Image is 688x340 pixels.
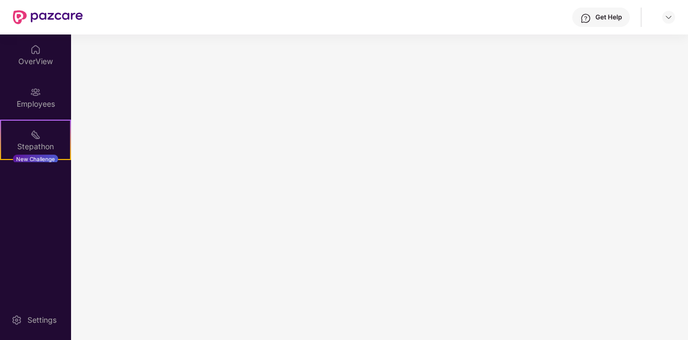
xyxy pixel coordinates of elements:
[30,44,41,55] img: svg+xml;base64,PHN2ZyBpZD0iSG9tZSIgeG1sbnM9Imh0dHA6Ly93d3cudzMub3JnLzIwMDAvc3ZnIiB3aWR0aD0iMjAiIG...
[13,10,83,24] img: New Pazcare Logo
[30,129,41,140] img: svg+xml;base64,PHN2ZyB4bWxucz0iaHR0cDovL3d3dy53My5vcmcvMjAwMC9zdmciIHdpZHRoPSIyMSIgaGVpZ2h0PSIyMC...
[595,13,622,22] div: Get Help
[1,141,70,152] div: Stepathon
[664,13,673,22] img: svg+xml;base64,PHN2ZyBpZD0iRHJvcGRvd24tMzJ4MzIiIHhtbG5zPSJodHRwOi8vd3d3LnczLm9yZy8yMDAwL3N2ZyIgd2...
[24,315,60,325] div: Settings
[11,315,22,325] img: svg+xml;base64,PHN2ZyBpZD0iU2V0dGluZy0yMHgyMCIgeG1sbnM9Imh0dHA6Ly93d3cudzMub3JnLzIwMDAvc3ZnIiB3aW...
[30,87,41,98] img: svg+xml;base64,PHN2ZyBpZD0iRW1wbG95ZWVzIiB4bWxucz0iaHR0cDovL3d3dy53My5vcmcvMjAwMC9zdmciIHdpZHRoPS...
[580,13,591,24] img: svg+xml;base64,PHN2ZyBpZD0iSGVscC0zMngzMiIgeG1sbnM9Imh0dHA6Ly93d3cudzMub3JnLzIwMDAvc3ZnIiB3aWR0aD...
[13,155,58,163] div: New Challenge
